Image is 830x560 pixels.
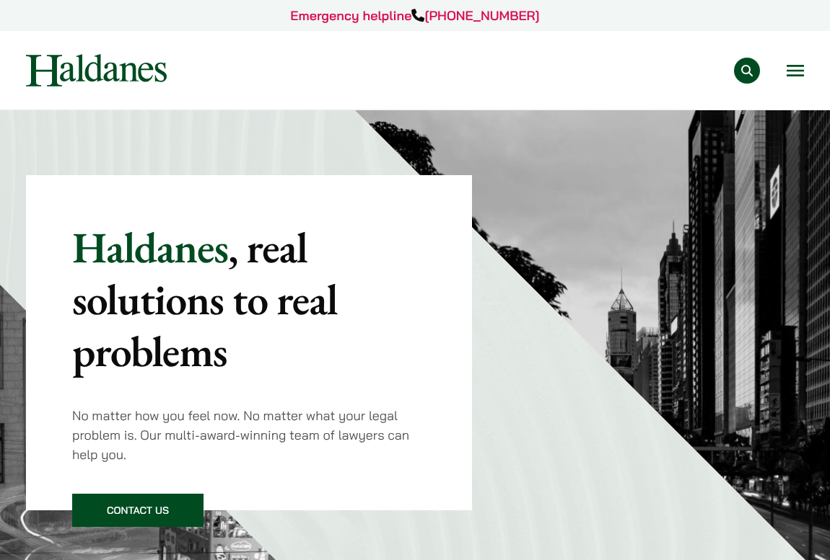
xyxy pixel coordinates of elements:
[72,219,337,379] mark: , real solutions to real problems
[72,494,204,527] a: Contact Us
[72,406,426,464] p: No matter how you feel now. No matter what your legal problem is. Our multi-award-winning team of...
[72,221,426,377] p: Haldanes
[734,58,760,84] button: Search
[787,65,804,76] button: Open menu
[26,54,167,86] img: Logo of Haldanes
[290,7,539,24] a: Emergency helpline[PHONE_NUMBER]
